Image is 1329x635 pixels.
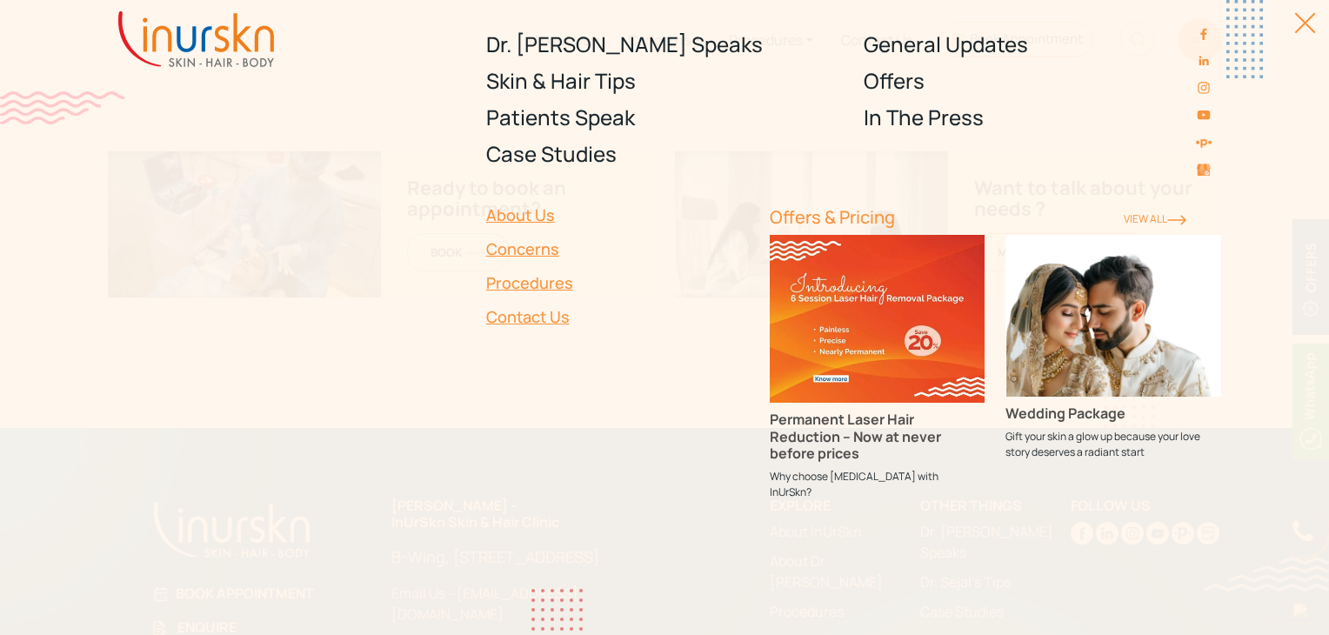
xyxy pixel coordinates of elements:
[486,232,749,266] a: Concerns
[770,469,985,500] p: Why choose [MEDICAL_DATA] with InUrSkn?
[770,207,1103,228] h6: Offers & Pricing
[1124,211,1186,226] a: View ALl
[1005,405,1221,422] h3: Wedding Package
[864,63,1221,99] a: Offers
[1197,27,1211,41] img: facebook
[770,235,985,403] img: Permanent Laser Hair Reduction – Now at never before prices
[486,198,749,232] a: About Us
[1167,215,1186,225] img: orange-rightarrow
[770,411,985,462] h3: Permanent Laser Hair Reduction – Now at never before prices
[486,136,844,172] a: Case Studies
[864,26,1221,63] a: General Updates
[1197,81,1211,95] img: instagram
[1197,54,1211,68] img: linkedin
[1005,429,1221,460] p: Gift your skin a glow up because your love story deserves a radiant start
[118,11,274,67] img: inurskn-logo
[486,26,844,63] a: Dr. [PERSON_NAME] Speaks
[864,99,1221,136] a: In The Press
[1197,108,1211,122] img: youtube
[1197,164,1211,177] img: Skin-and-Hair-Clinic
[486,300,749,334] a: Contact Us
[1195,134,1212,150] img: sejal-saheta-dermatologist
[486,99,844,136] a: Patients Speak
[486,266,749,300] a: Procedures
[486,63,844,99] a: Skin & Hair Tips
[1005,235,1221,397] img: Wedding Package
